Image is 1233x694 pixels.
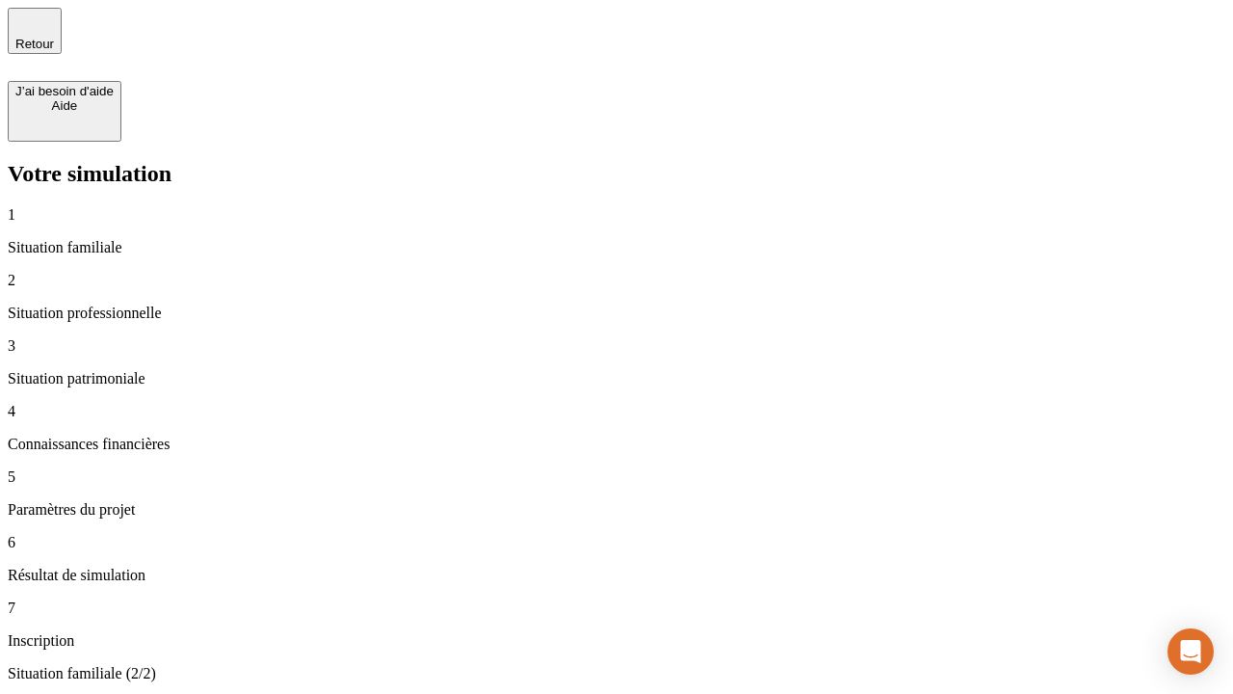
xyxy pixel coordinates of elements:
[15,37,54,51] span: Retour
[8,403,1225,420] p: 4
[8,468,1225,486] p: 5
[8,534,1225,551] p: 6
[8,337,1225,355] p: 3
[8,8,62,54] button: Retour
[15,84,114,98] div: J’ai besoin d'aide
[8,305,1225,322] p: Situation professionnelle
[8,665,1225,682] p: Situation familiale (2/2)
[8,81,121,142] button: J’ai besoin d'aideAide
[8,567,1225,584] p: Résultat de simulation
[8,272,1225,289] p: 2
[8,632,1225,650] p: Inscription
[15,98,114,113] div: Aide
[8,239,1225,256] p: Situation familiale
[8,600,1225,617] p: 7
[1167,628,1214,675] div: Open Intercom Messenger
[8,370,1225,387] p: Situation patrimoniale
[8,436,1225,453] p: Connaissances financières
[8,501,1225,519] p: Paramètres du projet
[8,161,1225,187] h2: Votre simulation
[8,206,1225,224] p: 1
